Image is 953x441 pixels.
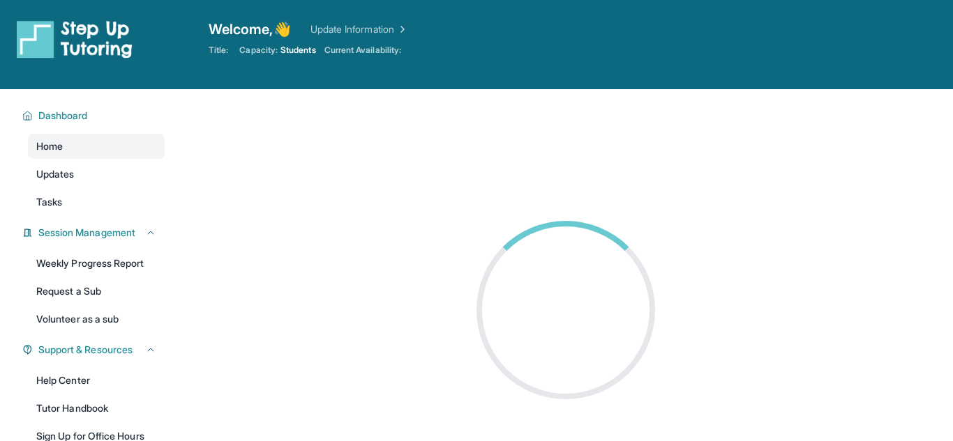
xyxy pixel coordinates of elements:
[310,22,408,36] a: Update Information
[28,279,165,304] a: Request a Sub
[28,189,165,215] a: Tasks
[239,45,278,56] span: Capacity:
[28,307,165,332] a: Volunteer as a sub
[36,195,62,209] span: Tasks
[280,45,316,56] span: Students
[38,109,88,123] span: Dashboard
[36,139,63,153] span: Home
[17,20,133,59] img: logo
[38,226,135,240] span: Session Management
[394,22,408,36] img: Chevron Right
[33,343,156,357] button: Support & Resources
[324,45,401,56] span: Current Availability:
[38,343,133,357] span: Support & Resources
[209,45,228,56] span: Title:
[28,134,165,159] a: Home
[28,368,165,393] a: Help Center
[209,20,291,39] span: Welcome, 👋
[36,167,75,181] span: Updates
[33,109,156,123] button: Dashboard
[28,162,165,187] a: Updates
[33,226,156,240] button: Session Management
[28,251,165,276] a: Weekly Progress Report
[28,396,165,421] a: Tutor Handbook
